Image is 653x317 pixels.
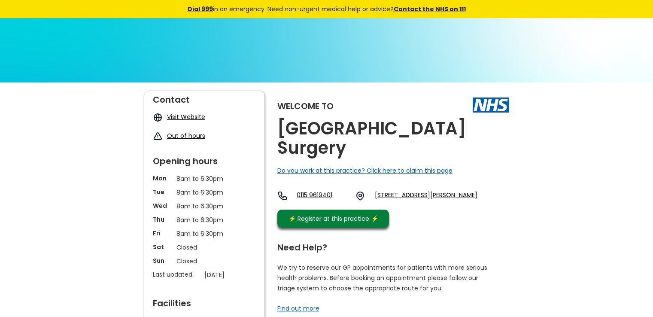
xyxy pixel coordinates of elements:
img: telephone icon [277,191,288,201]
img: globe icon [153,113,163,122]
a: Do you work at this practice? Click here to claim this page [277,166,453,175]
p: 8am to 6:30pm [176,215,232,225]
p: [DATE] [204,270,260,280]
p: 8am to 6:30pm [176,174,232,183]
p: Wed [153,201,172,210]
img: The NHS logo [473,98,509,112]
a: Dial 999 [188,5,213,13]
a: [STREET_ADDRESS][PERSON_NAME] [375,191,477,201]
img: exclamation icon [153,131,163,141]
div: in an emergency. Need non-urgent medical help or advice? [129,4,524,14]
div: Opening hours [153,152,256,165]
p: Mon [153,174,172,183]
p: Fri [153,229,172,238]
a: Visit Website [167,113,205,121]
a: Out of hours [167,131,205,140]
div: Facilities [153,295,256,308]
p: 8am to 6:30pm [176,201,232,211]
p: Tue [153,188,172,196]
p: Thu [153,215,172,224]
p: Sat [153,243,172,251]
p: Sun [153,256,172,265]
div: Contact [153,91,256,104]
a: Contact the NHS on 111 [394,5,466,13]
h2: [GEOGRAPHIC_DATA] Surgery [277,119,509,158]
p: Closed [176,243,232,252]
img: practice location icon [355,191,365,201]
p: 8am to 6:30pm [176,188,232,197]
p: 8am to 6:30pm [176,229,232,238]
div: ⚡️ Register at this practice ⚡️ [284,214,383,223]
a: 0115 9619401 [297,191,348,201]
p: Closed [176,256,232,266]
div: Need Help? [277,239,501,252]
a: Find out more [277,304,319,313]
p: Last updated: [153,270,200,279]
a: ⚡️ Register at this practice ⚡️ [277,210,389,228]
p: We try to reserve our GP appointments for patients with more serious health problems. Before book... [277,262,488,293]
div: Welcome to [277,102,334,110]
